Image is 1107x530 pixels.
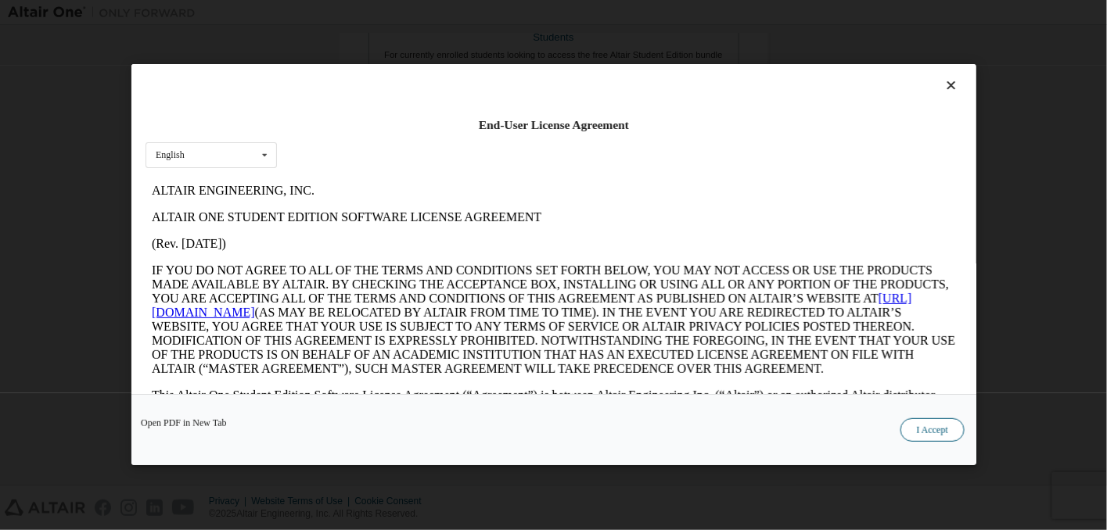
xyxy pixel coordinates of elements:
[6,211,810,267] p: This Altair One Student Edition Software License Agreement (“Agreement”) is between Altair Engine...
[156,151,185,160] div: English
[146,117,962,133] div: End-User License Agreement
[6,86,810,199] p: IF YOU DO NOT AGREE TO ALL OF THE TERMS AND CONDITIONS SET FORTH BELOW, YOU MAY NOT ACCESS OR USE...
[6,114,767,141] a: [URL][DOMAIN_NAME]
[141,419,227,428] a: Open PDF in New Tab
[900,419,964,442] button: I Accept
[6,33,810,47] p: ALTAIR ONE STUDENT EDITION SOFTWARE LICENSE AGREEMENT
[6,6,810,20] p: ALTAIR ENGINEERING, INC.
[6,59,810,73] p: (Rev. [DATE])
